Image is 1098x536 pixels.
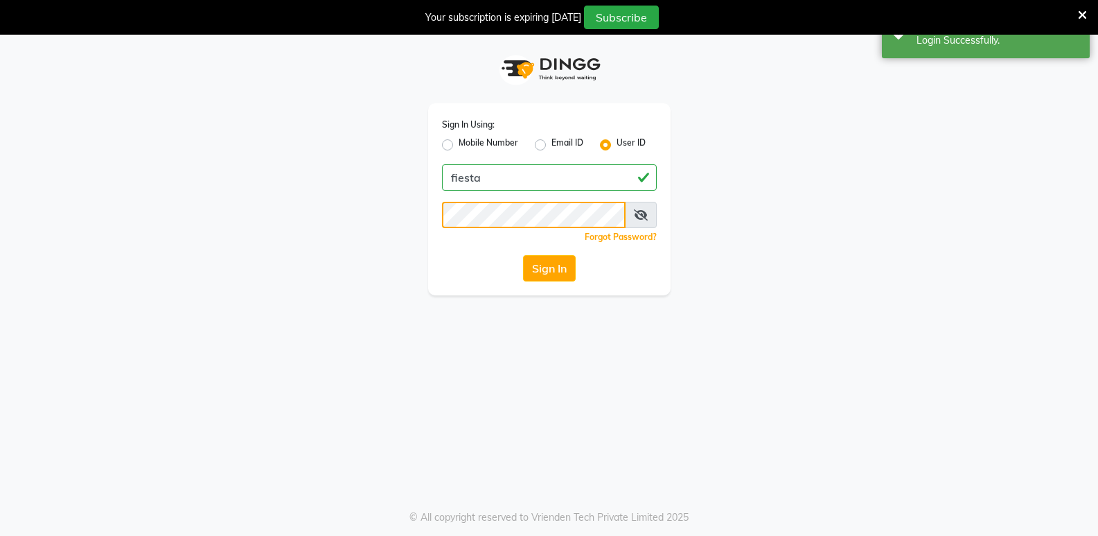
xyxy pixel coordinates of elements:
label: Sign In Using: [442,119,495,131]
a: Forgot Password? [585,232,657,242]
button: Subscribe [584,6,659,29]
div: Login Successfully. [917,33,1079,48]
input: Username [442,164,657,191]
label: User ID [617,137,646,153]
input: Username [442,202,626,228]
label: Email ID [551,137,583,153]
img: logo1.svg [494,49,605,89]
label: Mobile Number [459,137,518,153]
div: Your subscription is expiring [DATE] [425,10,581,25]
button: Sign In [523,255,576,282]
